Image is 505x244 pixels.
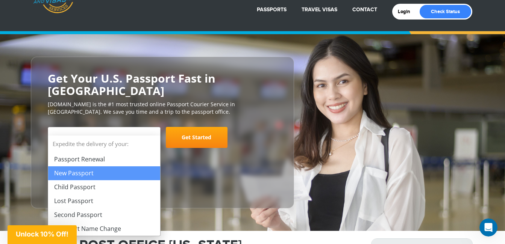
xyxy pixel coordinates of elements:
span: Select Your Service [54,134,114,142]
span: Select Your Service [54,130,153,151]
span: Select Your Service [48,127,161,148]
span: Starting at $199 + government fees [48,152,277,159]
li: New Passport [48,166,160,180]
a: Login [398,9,416,15]
iframe: Intercom live chat [479,218,497,236]
li: Passport Name Change [48,222,160,236]
li: Second Passport [48,208,160,222]
a: Check Status [420,5,471,18]
div: Unlock 10% Off! [8,225,77,244]
a: Get Started [166,127,227,148]
span: Unlock 10% Off! [16,230,68,238]
a: Travel Visas [302,6,337,13]
li: Child Passport [48,180,160,194]
strong: Expedite the delivery of your: [48,136,160,152]
h2: Get Your U.S. Passport Fast in [GEOGRAPHIC_DATA] [48,72,277,97]
li: Expedite the delivery of your: [48,136,160,236]
p: [DOMAIN_NAME] is the #1 most trusted online Passport Courier Service in [GEOGRAPHIC_DATA]. We sav... [48,101,277,116]
a: Passports [257,6,287,13]
li: Lost Passport [48,194,160,208]
a: Contact [352,6,377,13]
li: Passport Renewal [48,152,160,166]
